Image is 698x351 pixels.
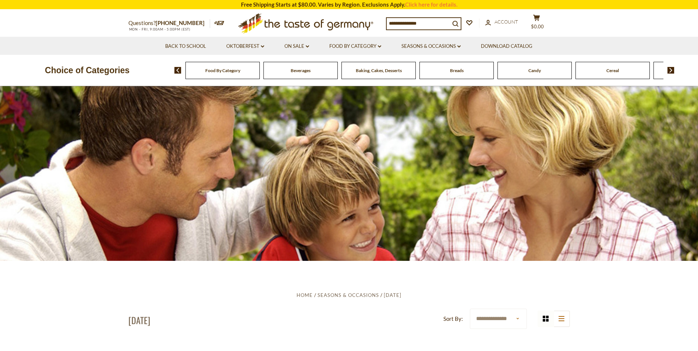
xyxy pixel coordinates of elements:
p: Questions? [128,18,210,28]
a: Download Catalog [481,42,532,50]
a: Beverages [291,68,311,73]
a: Baking, Cakes, Desserts [356,68,402,73]
a: Food By Category [205,68,240,73]
a: Food By Category [329,42,381,50]
a: Seasons & Occasions [318,292,379,298]
a: Seasons & Occasions [401,42,461,50]
a: [DATE] [384,292,401,298]
a: Cereal [606,68,619,73]
a: [PHONE_NUMBER] [156,19,205,26]
label: Sort By: [443,314,463,323]
span: MON - FRI, 9:00AM - 5:00PM (EST) [128,27,191,31]
a: Account [485,18,518,26]
a: Oktoberfest [226,42,264,50]
span: $0.00 [531,24,544,29]
a: Breads [450,68,464,73]
a: Home [297,292,313,298]
span: Account [495,19,518,25]
a: On Sale [284,42,309,50]
a: Back to School [165,42,206,50]
button: $0.00 [526,14,548,33]
img: next arrow [667,67,674,74]
a: Click here for details. [405,1,457,8]
h1: [DATE] [128,315,150,326]
a: Candy [528,68,541,73]
img: previous arrow [174,67,181,74]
